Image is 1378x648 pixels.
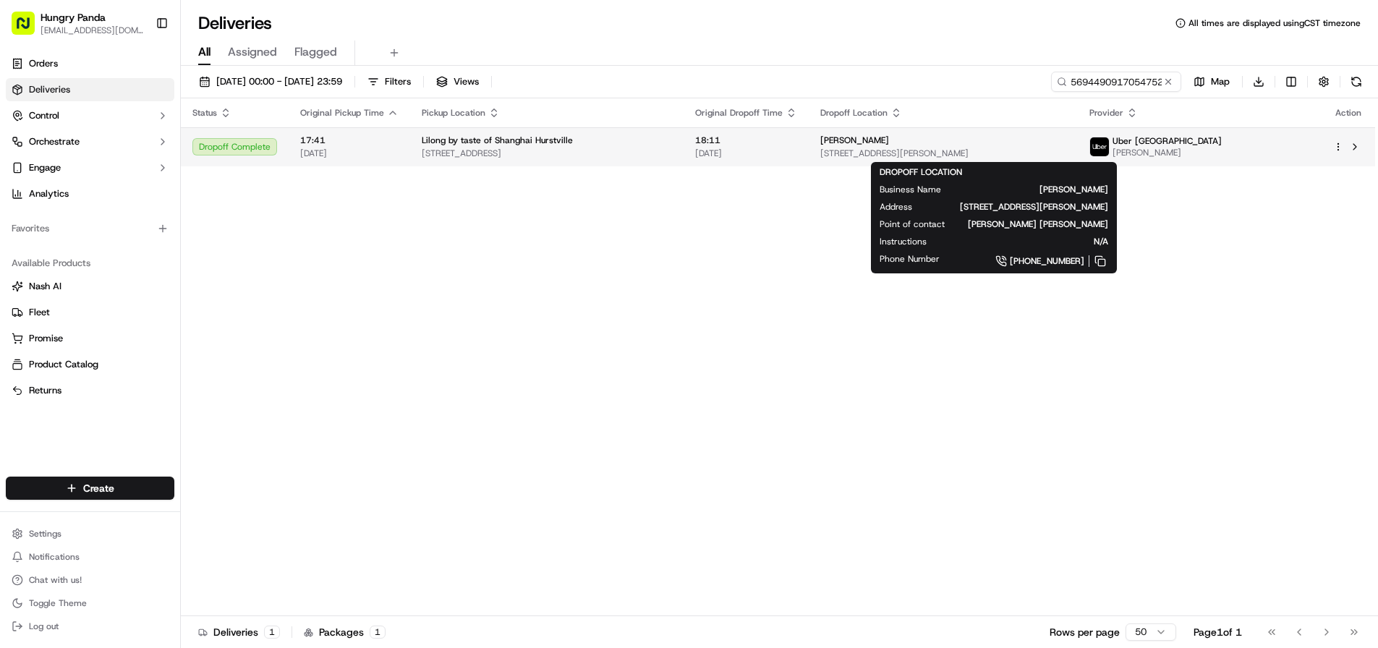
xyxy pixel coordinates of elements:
button: Hungry Panda[EMAIL_ADDRESS][DOMAIN_NAME] [6,6,150,40]
span: [DATE] [695,148,797,159]
span: 18:11 [695,135,797,146]
button: Refresh [1346,72,1366,92]
button: Start new chat [246,142,263,160]
div: Deliveries [198,625,280,639]
span: All times are displayed using CST timezone [1188,17,1361,29]
span: Product Catalog [29,358,98,371]
span: [PERSON_NAME] [1113,147,1222,158]
span: Phone Number [880,253,940,265]
span: Toggle Theme [29,597,87,609]
span: Orders [29,57,58,70]
span: Assigned [228,43,277,61]
img: Asif Zaman Khan [14,210,38,234]
button: Chat with us! [6,570,174,590]
button: Promise [6,327,174,350]
span: Deliveries [29,83,70,96]
div: 📗 [14,325,26,336]
span: Fleet [29,306,50,319]
a: Returns [12,384,169,397]
span: Nash AI [29,280,61,293]
button: Nash AI [6,275,174,298]
span: Dropoff Location [820,107,888,119]
a: Nash AI [12,280,169,293]
button: Log out [6,616,174,636]
span: Original Dropoff Time [695,107,783,119]
span: Chat with us! [29,574,82,586]
div: Past conversations [14,188,97,200]
img: 1727276513143-84d647e1-66c0-4f92-a045-3c9f9f5dfd92 [30,138,56,164]
h1: Deliveries [198,12,272,35]
span: Engage [29,161,61,174]
button: Filters [361,72,417,92]
span: [STREET_ADDRESS][PERSON_NAME] [935,201,1108,213]
span: API Documentation [137,323,232,338]
span: Instructions [880,236,927,247]
span: Status [192,107,217,119]
span: Business Name [880,184,941,195]
input: Got a question? Start typing here... [38,93,260,108]
div: Page 1 of 1 [1194,625,1242,639]
span: Point of contact [880,218,945,230]
a: Fleet [12,306,169,319]
button: Orchestrate [6,130,174,153]
div: We're available if you need us! [65,153,199,164]
img: 1736555255976-a54dd68f-1ca7-489b-9aae-adbdc363a1c4 [14,138,41,164]
button: Product Catalog [6,353,174,376]
button: Hungry Panda [41,10,106,25]
button: [EMAIL_ADDRESS][DOMAIN_NAME] [41,25,144,36]
span: [DATE] [300,148,399,159]
span: Views [454,75,479,88]
a: 💻API Documentation [116,317,238,344]
img: Bea Lacdao [14,250,38,273]
span: Uber [GEOGRAPHIC_DATA] [1113,135,1222,147]
div: 1 [370,626,386,639]
span: Flagged [294,43,337,61]
span: • [120,224,125,236]
button: Create [6,477,174,500]
div: Available Products [6,252,174,275]
span: Address [880,201,912,213]
span: Original Pickup Time [300,107,384,119]
button: Returns [6,379,174,402]
span: N/A [950,236,1108,247]
div: Start new chat [65,138,237,153]
input: Type to search [1051,72,1181,92]
span: Pickup Location [422,107,485,119]
span: Analytics [29,187,69,200]
span: DROPOFF LOCATION [880,166,962,178]
span: [PERSON_NAME] [820,135,889,146]
span: Provider [1089,107,1123,119]
span: [PERSON_NAME] [PERSON_NAME] [968,218,1108,230]
span: Filters [385,75,411,88]
span: 8月19日 [128,263,162,275]
span: Knowledge Base [29,323,111,338]
span: Pylon [144,359,175,370]
span: Promise [29,332,63,345]
span: [PERSON_NAME] [45,263,117,275]
p: Rows per page [1050,625,1120,639]
span: [DATE] 00:00 - [DATE] 23:59 [216,75,342,88]
img: 1736555255976-a54dd68f-1ca7-489b-9aae-adbdc363a1c4 [29,225,41,236]
button: Map [1187,72,1236,92]
span: 8月27日 [128,224,162,236]
img: Nash [14,14,43,43]
span: All [198,43,210,61]
div: 💻 [122,325,134,336]
span: Control [29,109,59,122]
span: [STREET_ADDRESS] [422,148,672,159]
button: Toggle Theme [6,593,174,613]
span: Settings [29,528,61,540]
span: Map [1211,75,1230,88]
a: Promise [12,332,169,345]
span: 17:41 [300,135,399,146]
span: Log out [29,621,59,632]
button: Engage [6,156,174,179]
span: Returns [29,384,61,397]
span: Create [83,481,114,495]
a: Orders [6,52,174,75]
a: 📗Knowledge Base [9,317,116,344]
span: Lilong by taste of Shanghai Hurstville [422,135,573,146]
div: Favorites [6,217,174,240]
